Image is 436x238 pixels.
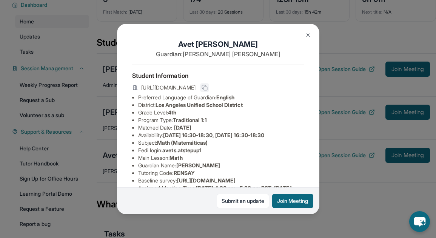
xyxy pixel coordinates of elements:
p: Guardian: [PERSON_NAME] [PERSON_NAME] [132,49,304,59]
span: [URL][DOMAIN_NAME] [141,84,196,91]
button: Join Meeting [272,194,313,208]
button: chat-button [409,211,430,232]
span: [DATE] 16:30-18:30, [DATE] 16:30-18:30 [163,132,264,138]
span: RENSAY [174,170,195,176]
span: [DATE] 4:30 pm - 5:30 pm PST, [DATE] 4:30 pm - 5:30 pm PST [138,185,292,199]
li: Guardian Name : [138,162,304,169]
li: Tutoring Code : [138,169,304,177]
span: [DATE] [174,124,191,131]
li: Eedi login : [138,147,304,154]
button: Copy link [200,83,209,92]
li: Matched Date: [138,124,304,131]
span: English [216,94,235,100]
span: [PERSON_NAME] [176,162,220,168]
li: District: [138,101,304,109]
span: [URL][DOMAIN_NAME] [177,177,236,184]
span: Los Angeles Unified School District [156,102,242,108]
li: Program Type: [138,116,304,124]
span: avets.atstepup1 [162,147,202,153]
li: Baseline survey : [138,177,304,184]
span: Traditional 1:1 [173,117,207,123]
li: Main Lesson : [138,154,304,162]
li: Assigned Meeting Time : [138,184,304,199]
span: Math [169,155,182,161]
img: Close Icon [305,32,311,38]
span: Math (Matemáticas) [157,139,208,146]
h1: Avet [PERSON_NAME] [132,39,304,49]
h4: Student Information [132,71,304,80]
li: Grade Level: [138,109,304,116]
span: 4th [168,109,176,116]
li: Preferred Language of Guardian: [138,94,304,101]
a: Submit an update [217,194,269,208]
li: Subject : [138,139,304,147]
li: Availability: [138,131,304,139]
